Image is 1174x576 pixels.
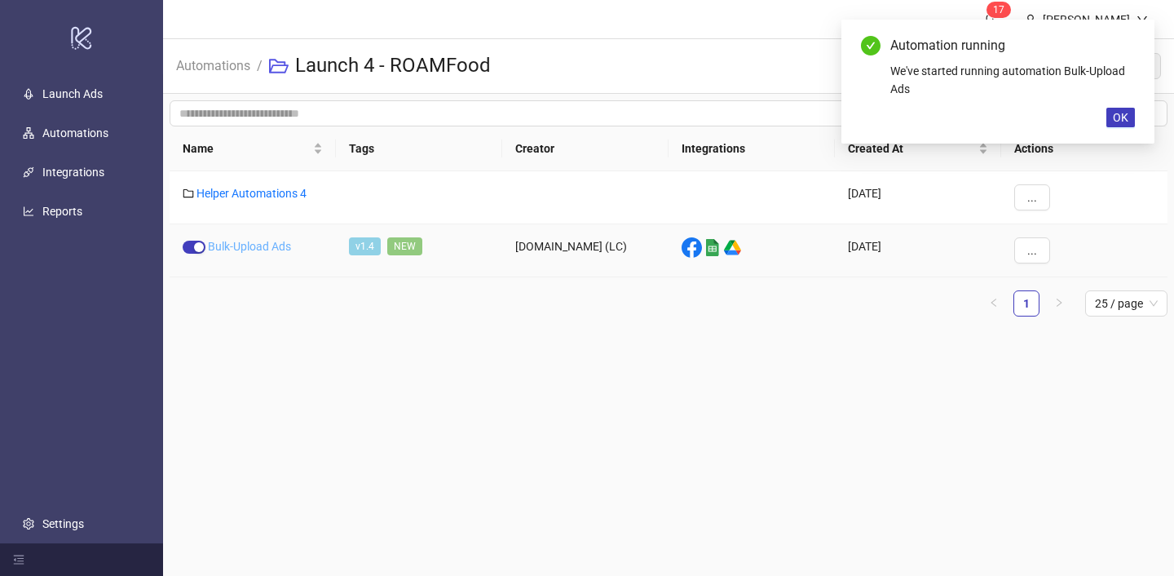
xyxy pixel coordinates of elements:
div: Page Size [1085,290,1167,317]
span: Name [183,140,310,157]
th: Created At [835,126,1001,171]
th: Tags [336,126,502,171]
a: Reports [42,205,82,218]
th: Name [170,126,336,171]
span: 1 [993,4,999,16]
button: OK [1106,108,1135,127]
a: Helper Automations 4 [196,187,307,200]
a: Bulk-Upload Ads [208,240,291,253]
div: [DATE] [835,171,1001,224]
span: ... [1027,244,1037,257]
a: Close [1117,36,1135,54]
span: right [1054,298,1064,308]
span: bell [984,13,995,24]
span: OK [1113,111,1128,124]
div: [DATE] [835,224,1001,277]
li: / [257,40,263,92]
span: down [1136,14,1148,25]
button: ... [1014,237,1050,264]
div: Automation running [890,36,1135,55]
span: 25 / page [1095,291,1158,316]
div: [PERSON_NAME] [1036,11,1136,29]
span: left [989,298,999,308]
th: Creator [502,126,669,171]
th: Integrations [669,126,835,171]
div: We've started running automation Bulk-Upload Ads [890,62,1135,98]
li: Next Page [1046,290,1072,317]
a: Integrations [42,166,104,179]
button: right [1046,290,1072,317]
span: user [1025,14,1036,25]
span: folder [183,188,194,199]
a: Automations [173,55,254,73]
span: v1.4 [349,237,381,255]
h3: Launch 4 - ROAMFood [295,53,491,79]
span: 7 [999,4,1004,16]
span: ... [1027,191,1037,204]
a: 1 [1014,291,1039,316]
li: Previous Page [981,290,1007,317]
a: Automations [42,126,108,140]
span: check-circle [861,36,880,55]
button: ... [1014,184,1050,210]
a: Settings [42,517,84,530]
li: 1 [1013,290,1039,317]
span: menu-fold [13,554,24,565]
a: Launch Ads [42,87,103,100]
div: [DOMAIN_NAME] (LC) [502,224,669,277]
sup: 17 [986,2,1011,18]
button: left [981,290,1007,317]
span: folder-open [269,56,289,76]
span: NEW [387,237,422,255]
